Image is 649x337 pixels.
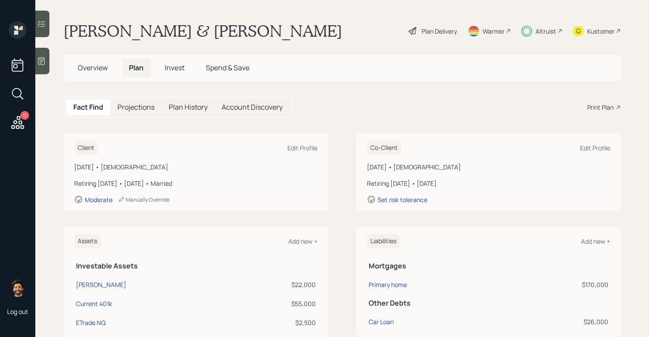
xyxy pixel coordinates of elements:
[263,280,316,289] div: $22,000
[169,103,208,111] h5: Plan History
[64,21,342,41] h1: [PERSON_NAME] & [PERSON_NAME]
[76,280,126,289] div: [PERSON_NAME]
[20,111,29,120] div: 11
[85,195,113,204] div: Moderate
[74,179,317,188] div: Retiring [DATE] • [DATE] • Married
[510,317,608,326] div: $26,000
[263,318,316,327] div: $2,500
[367,234,400,249] h6: Liabilities
[422,27,457,36] div: Plan Delivery
[580,144,610,152] div: Edit Profile
[536,27,556,36] div: Altruist
[9,279,26,297] img: eric-schwartz-headshot.png
[73,103,103,111] h5: Fact Find
[78,63,108,73] span: Overview
[369,280,407,289] div: Primary home
[76,318,106,327] div: ETrade NQ
[263,299,316,308] div: $55,000
[76,299,112,308] div: Current 401k
[510,280,608,289] div: $170,000
[587,27,615,36] div: Kustomer
[74,162,317,172] div: [DATE] • [DEMOGRAPHIC_DATA]
[369,317,394,326] div: Car Loan
[222,103,283,111] h5: Account Discovery
[117,103,155,111] h5: Projections
[369,262,608,270] h5: Mortgages
[367,179,610,188] div: Retiring [DATE] • [DATE]
[367,141,401,155] h6: Co-Client
[288,237,317,245] div: Add new +
[74,141,98,155] h6: Client
[206,63,249,73] span: Spend & Save
[587,103,614,112] div: Print Plan
[129,63,143,73] span: Plan
[118,196,170,203] div: Manually Override
[581,237,610,245] div: Add new +
[377,195,427,204] div: Set risk tolerance
[7,307,28,316] div: Log out
[165,63,185,73] span: Invest
[369,299,608,307] h5: Other Debts
[483,27,505,36] div: Warmer
[367,162,610,172] div: [DATE] • [DEMOGRAPHIC_DATA]
[74,234,101,249] h6: Assets
[287,144,317,152] div: Edit Profile
[76,262,316,270] h5: Investable Assets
